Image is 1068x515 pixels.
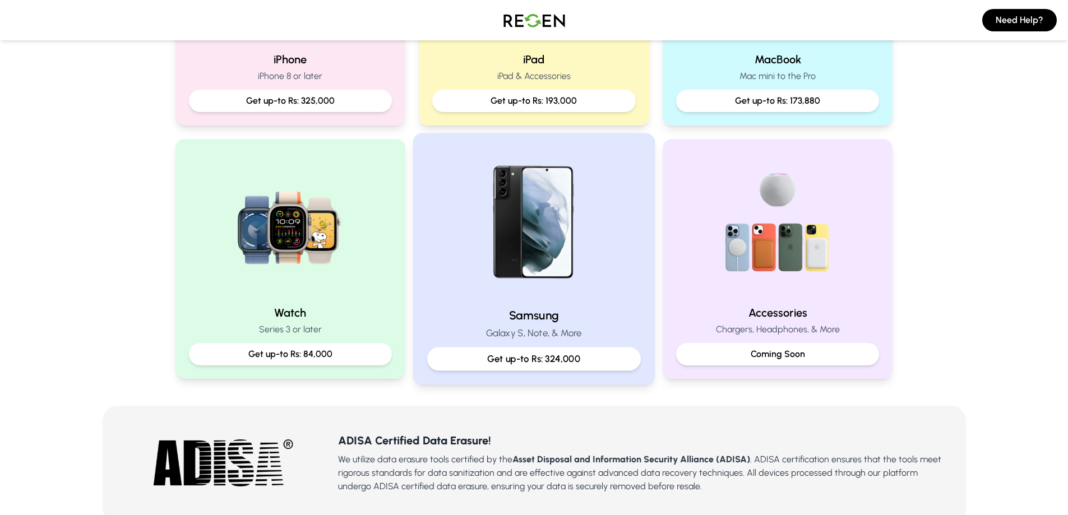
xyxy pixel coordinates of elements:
[189,69,392,83] p: iPhone 8 or later
[219,152,362,296] img: Watch
[676,69,880,83] p: Mac mini to the Pro
[676,305,880,321] h2: Accessories
[685,94,871,108] p: Get up-to Rs: 173,880
[432,69,636,83] p: iPad & Accessories
[495,4,574,36] img: Logo
[706,152,849,296] img: Accessories
[189,305,392,321] h2: Watch
[189,323,392,336] p: Series 3 or later
[338,433,947,448] h3: ADISA Certified Data Erasure!
[685,347,871,361] p: Coming Soon
[432,52,636,67] h2: iPad
[982,9,1057,31] button: Need Help?
[512,454,750,465] b: Asset Disposal and Information Security Alliance (ADISA)
[427,307,641,323] h2: Samsung
[153,437,293,489] img: ADISA Certified
[189,52,392,67] h2: iPhone
[676,323,880,336] p: Chargers, Headphones, & More
[198,347,383,361] p: Get up-to Rs: 84,000
[676,52,880,67] h2: MacBook
[459,147,609,298] img: Samsung
[198,94,383,108] p: Get up-to Rs: 325,000
[437,352,631,366] p: Get up-to Rs: 324,000
[427,326,641,340] p: Galaxy S, Note, & More
[338,453,947,493] p: We utilize data erasure tools certified by the . ADISA certification ensures that the tools meet ...
[441,94,627,108] p: Get up-to Rs: 193,000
